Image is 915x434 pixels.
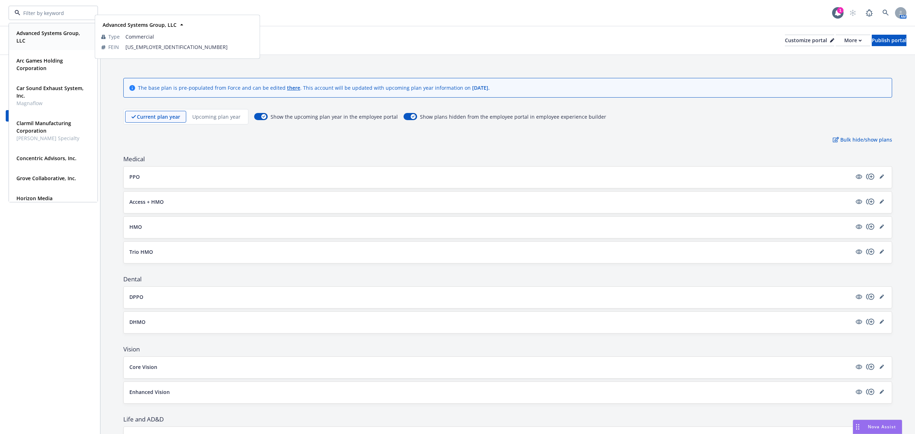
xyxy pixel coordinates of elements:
[836,35,870,46] button: More
[16,120,71,134] strong: Clarmil Manufacturing Corporation
[129,248,852,256] button: Trio HMO
[6,64,94,71] div: [GEOGRAPHIC_DATA]
[16,99,89,107] span: Magnaflow
[16,85,84,99] strong: Car Sound Exhaust System, Inc.
[129,388,852,396] button: Enhanced Vision
[300,84,472,91] span: . This account will be updated with upcoming plan year information on
[6,122,94,134] a: Team Support
[6,134,94,146] a: Resources
[785,35,834,46] button: Customize portal
[877,292,886,301] a: editPencil
[6,147,94,158] a: FAQs
[129,223,142,231] p: HMO
[129,198,852,206] button: Access + HMO
[866,247,875,256] a: copyPlus
[108,43,119,51] span: FEIN
[877,388,886,396] a: editPencil
[129,293,143,301] p: DPPO
[833,136,892,143] p: Bulk hide/show plans
[877,247,886,256] a: editPencil
[192,113,241,120] p: Upcoming plan year
[866,317,875,326] a: copyPlus
[123,345,892,354] span: Vision
[853,420,862,434] div: Drag to move
[877,317,886,326] a: editPencil
[129,318,145,326] p: DHMO
[129,363,157,371] p: Core Vision
[853,420,902,434] button: Nova Assist
[16,175,76,182] strong: Grove Collaborative, Inc.
[129,363,852,371] button: Core Vision
[472,84,490,91] span: [DATE] .
[877,197,886,206] a: editPencil
[103,21,177,28] strong: Advanced Systems Group, LLC
[123,155,892,163] span: Medical
[855,222,863,231] a: visible
[16,155,76,162] strong: Concentric Advisors, Inc.
[844,35,862,46] div: More
[287,84,300,91] a: there
[129,198,164,206] p: Access + HMO
[6,110,94,122] a: Benefits
[855,247,863,256] a: visible
[108,33,120,40] span: Type
[866,292,875,301] a: copyPlus
[16,57,63,71] strong: Arc Games Holding Corporation
[877,172,886,181] a: editPencil
[129,293,852,301] button: DPPO
[420,113,606,120] span: Show plans hidden from the employee portal in employee experience builder
[6,98,94,109] a: Open Enrollment
[137,113,180,120] p: Current plan year
[16,30,80,44] strong: Advanced Systems Group, LLC
[129,173,852,181] button: PPO
[855,197,863,206] a: visible
[6,86,94,97] a: New Hire and Life Events
[20,9,83,17] input: Filter by keyword
[846,6,860,20] a: Start snowing
[129,223,852,231] button: HMO
[138,84,287,91] span: The base plan is pre-populated from Force and can be edited
[129,388,170,396] p: Enhanced Vision
[125,33,253,40] span: Commercial
[271,113,398,120] span: Show the upcoming plan year in the employee portal
[125,43,253,51] span: [US_EMPLOYER_IDENTIFICATION_NUMBER]
[855,292,863,301] a: visible
[866,363,875,371] a: copyPlus
[855,388,863,396] a: visible
[877,222,886,231] a: editPencil
[866,222,875,231] a: copyPlus
[6,74,94,85] a: Welcome
[872,35,906,46] button: Publish portal
[855,363,863,371] a: visible
[877,363,886,371] a: editPencil
[866,388,875,396] a: copyPlus
[123,415,892,424] span: Life and AD&D
[16,195,53,202] strong: Horizon Media
[129,248,153,256] p: Trio HMO
[129,318,852,326] button: DHMO
[123,275,892,283] span: Dental
[129,173,140,181] p: PPO
[866,197,875,206] a: copyPlus
[868,424,896,430] span: Nova Assist
[855,317,863,326] a: visible
[855,172,863,181] a: visible
[879,6,893,20] a: Search
[16,134,89,142] span: [PERSON_NAME] Specialty
[862,6,876,20] a: Report a Bug
[837,7,844,14] div: 1
[866,172,875,181] a: copyPlus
